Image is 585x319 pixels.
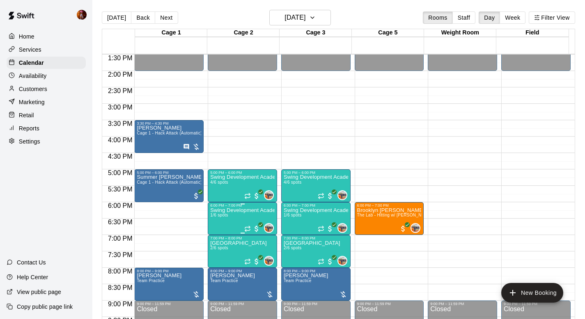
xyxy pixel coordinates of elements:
a: Availability [7,70,86,82]
span: All customers have paid [252,225,261,233]
span: Kailee Powell [267,256,274,266]
div: Kailee Powell [264,223,274,233]
span: 5:30 PM [106,186,135,193]
span: Recurring event [318,258,324,265]
div: 3:30 PM – 4:30 PM [137,121,201,125]
span: 9:00 PM [106,301,135,308]
a: Customers [7,83,86,95]
div: Kaitlyn Lim [75,7,92,23]
span: 3:30 PM [106,120,135,127]
div: Kailee Powell [337,256,347,266]
img: Kailee Powell [265,224,273,232]
div: Kailee Powell [264,190,274,200]
p: Services [19,46,41,54]
p: Home [19,32,34,41]
span: The Lab - Hitting w/ [PERSON_NAME] [357,213,432,217]
span: Recurring event [318,226,324,232]
button: [DATE] [269,10,331,25]
div: 5:00 PM – 6:00 PM [210,171,275,175]
span: 2:30 PM [106,87,135,94]
a: Settings [7,135,86,148]
span: All customers have paid [252,192,261,200]
div: Cage 1 [135,29,207,37]
div: Kailee Powell [337,223,347,233]
span: 1/6 spots filled [210,213,228,217]
img: Kailee Powell [265,257,273,265]
div: 9:00 PM – 11:59 PM [210,302,275,306]
span: 2:00 PM [106,71,135,78]
div: 6:00 PM – 7:00 PM: Brooklyn Orozco [355,202,424,235]
div: 5:00 PM – 6:00 PM: Swing Development Academy 8U/10U [208,169,277,202]
img: Kailee Powell [338,191,346,199]
p: Marketing [19,98,45,106]
div: 5:00 PM – 6:00 PM [137,171,201,175]
span: 3:00 PM [106,104,135,111]
button: Back [131,11,155,24]
img: Kailee Powell [411,224,420,232]
a: Services [7,43,86,56]
span: 2/6 spots filled [284,246,302,250]
img: Kailee Powell [338,224,346,232]
span: Kailee Powell [267,190,274,200]
h6: [DATE] [284,12,305,23]
div: 5:00 PM – 6:00 PM [284,171,348,175]
div: 6:00 PM – 7:00 PM [210,203,275,207]
div: 6:00 PM – 7:00 PM: Swing Development Academy 12U/14U [281,202,351,235]
span: All customers have paid [326,192,334,200]
div: Kailee Powell [337,190,347,200]
span: 6:30 PM [106,219,135,226]
div: Cage 5 [352,29,424,37]
span: 2/6 spots filled [210,246,228,250]
span: 4:00 PM [106,137,135,144]
button: Next [155,11,178,24]
span: 5:00 PM [106,169,135,176]
span: 1/6 spots filled [284,213,302,217]
p: Retail [19,111,34,119]
div: 9:00 PM – 11:59 PM [357,302,422,306]
span: Team Practice [284,278,312,283]
div: 5:00 PM – 6:00 PM: Swing Development Academy 8U/10U [281,169,351,202]
div: Field [496,29,569,37]
span: All customers have paid [399,225,407,233]
a: Home [7,30,86,43]
svg: Has notes [183,144,190,150]
img: Kailee Powell [265,191,273,199]
div: 9:00 PM – 11:59 PM [284,302,348,306]
div: 8:00 PM – 9:00 PM: Team Practice [208,268,277,301]
div: Kailee Powell [264,256,274,266]
span: Cage 1 - Hack Attack (Automatic) [137,131,202,135]
span: 8:30 PM [106,284,135,291]
span: 7:00 PM [106,235,135,242]
a: Retail [7,109,86,121]
span: All customers have paid [192,192,200,200]
span: Kailee Powell [267,223,274,233]
span: 4/6 spots filled [284,180,302,185]
span: Team Practice [137,278,165,283]
div: 9:00 PM – 11:59 PM [504,302,568,306]
img: Kailee Powell [338,257,346,265]
div: 8:00 PM – 9:00 PM [284,269,348,273]
div: 9:00 PM – 11:59 PM [430,302,495,306]
a: Reports [7,122,86,134]
span: 4/6 spots filled [210,180,228,185]
div: 9:00 PM – 11:59 PM [137,302,201,306]
div: Cage 3 [280,29,352,37]
button: [DATE] [102,11,131,24]
span: 1:30 PM [106,55,135,62]
span: Recurring event [244,226,251,232]
div: 6:00 PM – 7:00 PM [357,203,422,207]
div: Cage 2 [207,29,280,37]
div: 8:00 PM – 9:00 PM [137,269,201,273]
span: Team Practice [210,278,238,283]
p: Availability [19,72,47,80]
a: Marketing [7,96,86,108]
div: 7:00 PM – 8:00 PM: Swing Development Academy High School [281,235,351,268]
button: add [501,283,563,303]
p: Help Center [17,273,48,281]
